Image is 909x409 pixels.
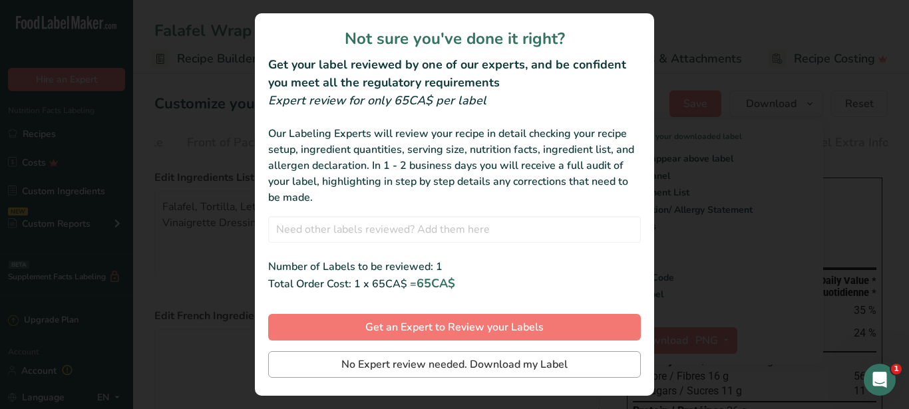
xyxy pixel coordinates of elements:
[268,259,641,275] div: Number of Labels to be reviewed: 1
[268,92,641,110] div: Expert review for only 65CA$ per label
[365,319,544,335] span: Get an Expert to Review your Labels
[341,356,568,372] span: No Expert review needed. Download my Label
[268,314,641,341] button: Get an Expert to Review your Labels
[268,27,641,51] h1: Not sure you've done it right?
[417,275,455,291] span: 65CA$
[268,351,641,378] button: No Expert review needed. Download my Label
[864,364,896,396] iframe: Intercom live chat
[268,56,641,92] h2: Get your label reviewed by one of our experts, and be confident you meet all the regulatory requi...
[268,216,641,243] input: Need other labels reviewed? Add them here
[268,126,641,205] div: Our Labeling Experts will review your recipe in detail checking your recipe setup, ingredient qua...
[268,275,641,293] div: Total Order Cost: 1 x 65CA$ =
[891,364,902,374] span: 1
